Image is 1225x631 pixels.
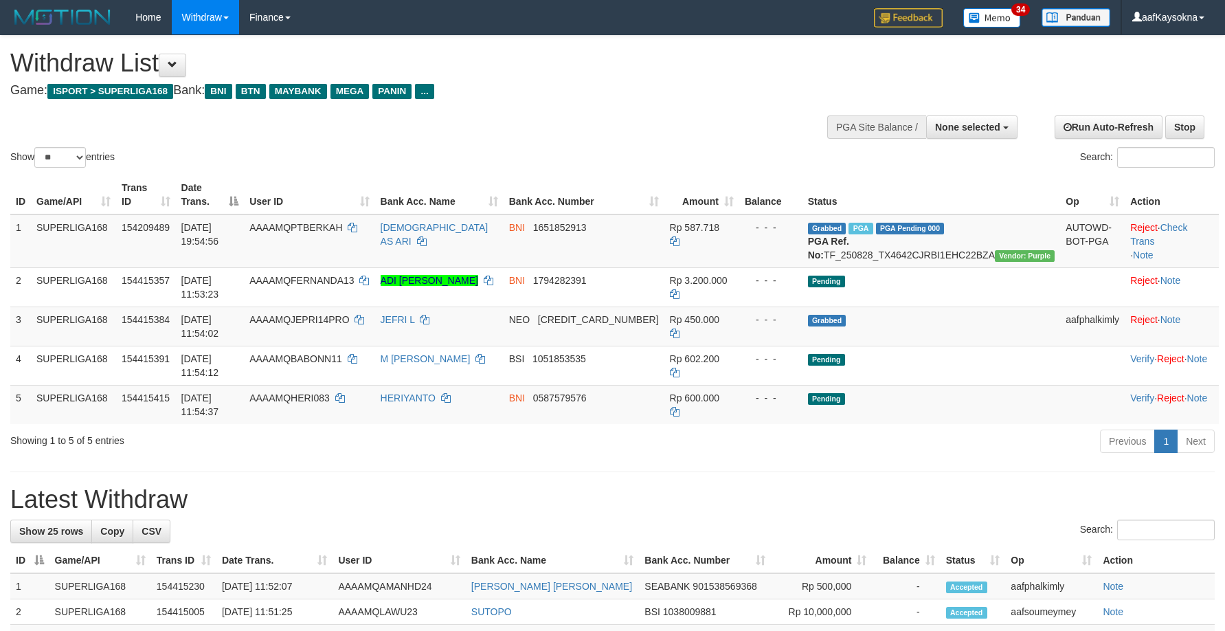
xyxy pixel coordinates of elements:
th: Bank Acc. Name: activate to sort column ascending [466,548,639,573]
span: ... [415,84,434,99]
span: AAAAMQPTBERKAH [249,222,342,233]
span: None selected [935,122,1000,133]
a: Check Trans [1130,222,1187,247]
th: Balance [739,175,802,214]
td: · [1125,307,1219,346]
span: Copy 5859459254537433 to clipboard [538,314,659,325]
a: Note [1187,392,1208,403]
td: 154415005 [151,599,216,625]
input: Search: [1117,147,1215,168]
th: Bank Acc. Name: activate to sort column ascending [375,175,504,214]
th: ID: activate to sort column descending [10,548,49,573]
td: SUPERLIGA168 [49,599,151,625]
span: AAAAMQJEPRI14PRO [249,314,350,325]
th: Status [802,175,1061,214]
span: 154415384 [122,314,170,325]
a: Show 25 rows [10,520,92,543]
th: Action [1097,548,1215,573]
span: SEABANK [644,581,690,592]
th: Bank Acc. Number: activate to sort column ascending [504,175,664,214]
th: Trans ID: activate to sort column ascending [151,548,216,573]
th: Op: activate to sort column ascending [1060,175,1125,214]
td: SUPERLIGA168 [31,267,116,307]
td: [DATE] 11:52:07 [216,573,333,599]
div: - - - [745,221,797,234]
span: Copy [100,526,124,537]
span: AAAAMQFERNANDA13 [249,275,354,286]
span: BNI [509,392,525,403]
a: SUTOPO [471,606,512,617]
h1: Withdraw List [10,49,803,77]
th: Amount: activate to sort column ascending [771,548,872,573]
td: 2 [10,267,31,307]
a: Previous [1100,430,1155,453]
h1: Latest Withdraw [10,486,1215,513]
label: Show entries [10,147,115,168]
td: · · [1125,346,1219,385]
span: 34 [1011,3,1030,16]
a: Copy [91,520,133,543]
th: Game/API: activate to sort column ascending [31,175,116,214]
div: Showing 1 to 5 of 5 entries [10,428,500,447]
select: Showentries [34,147,86,168]
span: BSI [509,353,525,364]
td: aafphalkimly [1005,573,1097,599]
a: Run Auto-Refresh [1055,115,1162,139]
th: Date Trans.: activate to sort column ascending [216,548,333,573]
span: [DATE] 11:54:12 [181,353,219,378]
th: Trans ID: activate to sort column ascending [116,175,176,214]
a: Stop [1165,115,1204,139]
a: ADI [PERSON_NAME] [381,275,478,286]
a: HERIYANTO [381,392,436,403]
input: Search: [1117,520,1215,540]
a: Reject [1130,222,1158,233]
th: Bank Acc. Number: activate to sort column ascending [639,548,771,573]
span: 154415357 [122,275,170,286]
span: Rp 450.000 [670,314,719,325]
label: Search: [1080,520,1215,540]
a: Note [1133,250,1154,261]
th: Op: activate to sort column ascending [1005,548,1097,573]
img: panduan.png [1042,8,1110,27]
a: 1 [1154,430,1178,453]
button: None selected [926,115,1018,139]
label: Search: [1080,147,1215,168]
a: Note [1160,314,1181,325]
a: CSV [133,520,170,543]
span: 154209489 [122,222,170,233]
div: - - - [745,391,797,405]
img: Button%20Memo.svg [963,8,1021,27]
span: 154415415 [122,392,170,403]
td: SUPERLIGA168 [31,307,116,346]
span: Accepted [946,582,987,593]
th: User ID: activate to sort column ascending [244,175,374,214]
div: - - - [745,352,797,366]
td: 1 [10,214,31,268]
td: Rp 500,000 [771,573,872,599]
span: Copy 1038009881 to clipboard [663,606,717,617]
span: BNI [205,84,232,99]
span: CSV [142,526,161,537]
a: Note [1103,581,1123,592]
span: ISPORT > SUPERLIGA168 [47,84,173,99]
span: Rp 3.200.000 [670,275,728,286]
a: Next [1177,430,1215,453]
a: Note [1187,353,1208,364]
span: Grabbed [808,223,846,234]
td: 4 [10,346,31,385]
td: - [872,573,940,599]
h4: Game: Bank: [10,84,803,98]
span: Pending [808,393,845,405]
a: Verify [1130,353,1154,364]
td: AUTOWD-BOT-PGA [1060,214,1125,268]
a: M [PERSON_NAME] [381,353,471,364]
span: Marked by aafchhiseyha [848,223,873,234]
th: Game/API: activate to sort column ascending [49,548,151,573]
span: Accepted [946,607,987,619]
td: 2 [10,599,49,625]
td: 3 [10,307,31,346]
td: · · [1125,385,1219,424]
span: [DATE] 19:54:56 [181,222,219,247]
span: MEGA [330,84,370,99]
span: Copy 1794282391 to clipboard [533,275,587,286]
